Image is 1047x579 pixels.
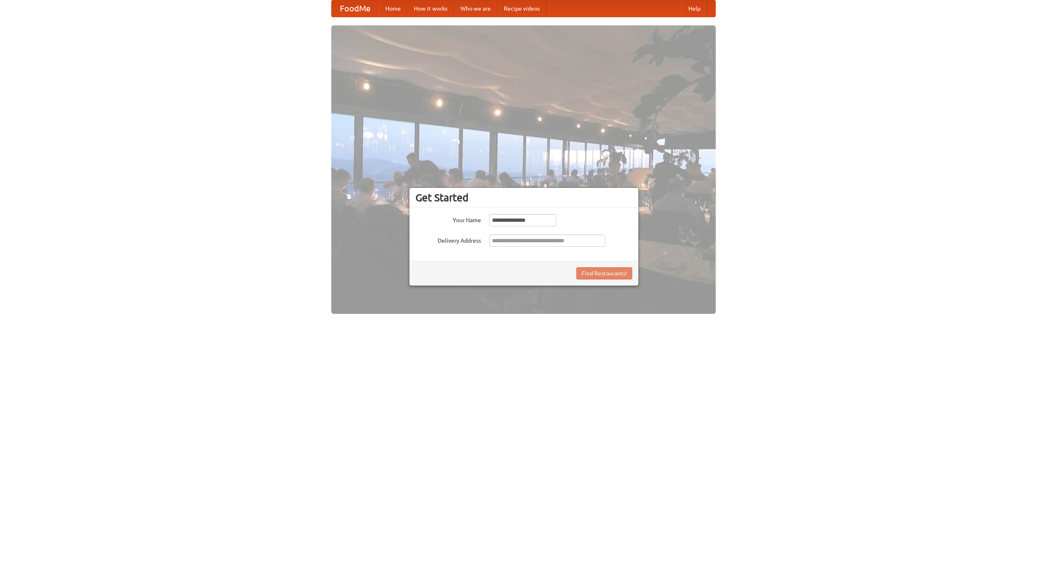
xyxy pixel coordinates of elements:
label: Delivery Address [416,234,481,245]
h3: Get Started [416,191,632,204]
a: FoodMe [332,0,379,17]
a: Who we are [454,0,497,17]
a: Home [379,0,407,17]
a: How it works [407,0,454,17]
a: Help [682,0,707,17]
label: Your Name [416,214,481,224]
a: Recipe videos [497,0,546,17]
button: Find Restaurants! [576,267,632,279]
